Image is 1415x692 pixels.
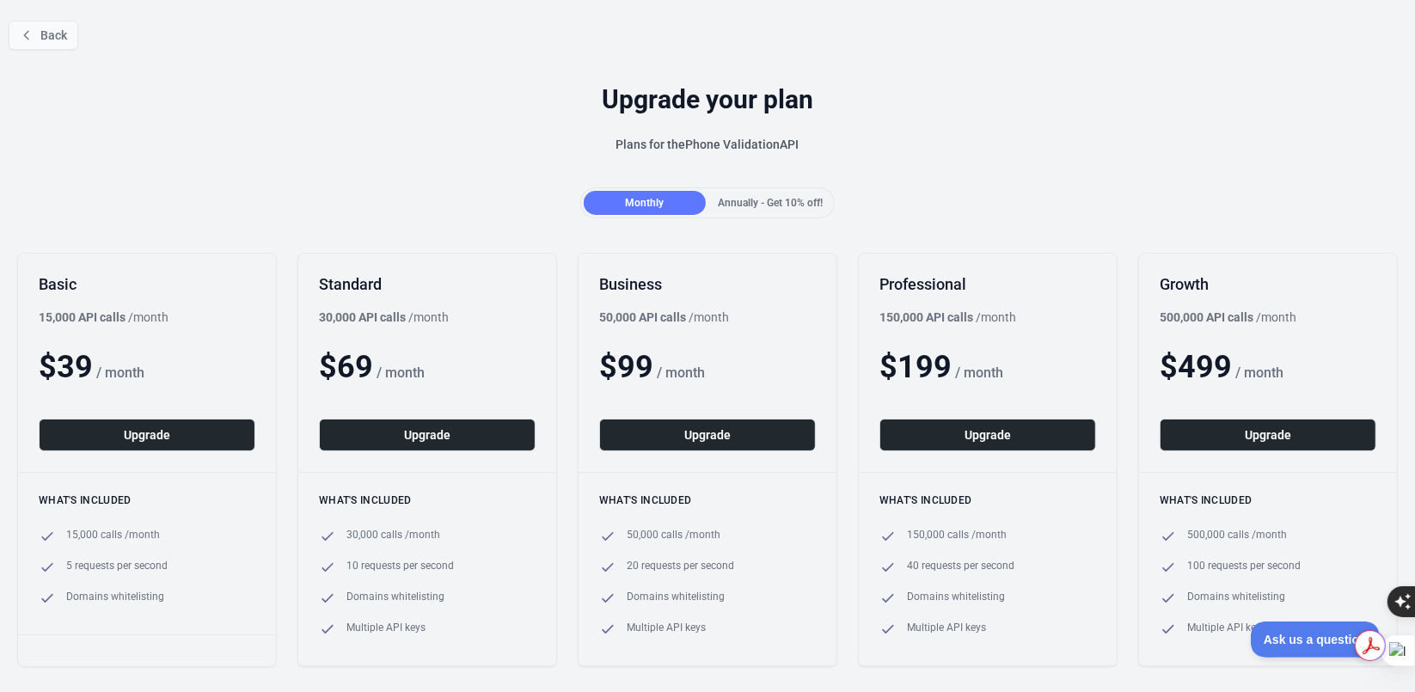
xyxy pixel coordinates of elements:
h2: Professional [879,274,1096,295]
iframe: Toggle Customer Support [1251,622,1381,658]
b: 150,000 API calls [879,310,973,324]
div: / month [599,309,729,326]
span: $ 499 [1160,349,1232,385]
div: / month [1160,309,1296,326]
b: 500,000 API calls [1160,310,1253,324]
h2: Growth [1160,274,1376,295]
h2: Standard [319,274,536,295]
b: 50,000 API calls [599,310,686,324]
div: / month [879,309,1016,326]
span: $ 99 [599,349,653,385]
span: $ 199 [879,349,952,385]
h2: Business [599,274,816,295]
